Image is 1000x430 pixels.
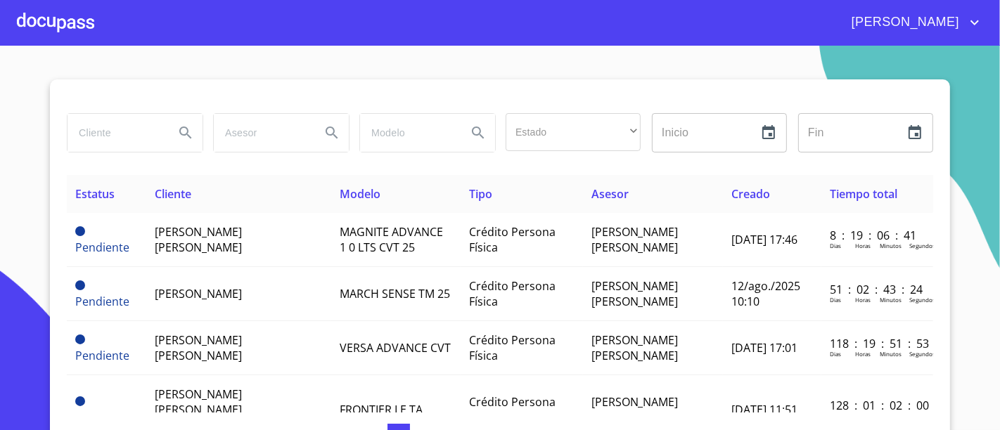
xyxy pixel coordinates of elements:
span: Cliente [155,186,191,202]
span: [DATE] 17:01 [731,340,797,356]
span: [PERSON_NAME] [PERSON_NAME] [591,224,679,255]
span: Asesor [591,186,629,202]
span: [DATE] 11:51 [731,402,797,417]
span: [PERSON_NAME] [PERSON_NAME] [591,278,679,309]
p: Segundos [909,242,935,249]
p: Dias [830,296,841,304]
span: Tiempo total [830,186,897,202]
button: Search [315,116,349,150]
span: Pendiente [75,280,85,290]
span: [PERSON_NAME] [155,286,242,301]
p: Minutos [880,242,902,249]
p: Minutos [880,412,902,419]
span: 12/ago./2025 10:10 [731,278,800,309]
span: [DATE] 17:46 [731,232,797,247]
p: Horas [855,412,871,419]
span: Estatus [75,186,115,202]
span: Crédito Persona Física [469,332,556,363]
span: MAGNITE ADVANCE 1 0 LTS CVT 25 [340,224,443,255]
p: Segundos [909,350,935,358]
span: Modelo [340,186,380,202]
span: Crédito Persona Física [469,394,556,425]
span: Creado [731,186,770,202]
input: search [68,114,163,152]
span: FRONTIER LE TA [340,402,423,417]
div: ​ [506,113,641,151]
p: Dias [830,350,841,358]
button: Search [169,116,203,150]
p: 128 : 01 : 02 : 00 [830,398,925,413]
span: [PERSON_NAME] [PERSON_NAME] [155,332,242,363]
span: Pendiente [75,240,129,255]
p: Horas [855,350,871,358]
span: [PERSON_NAME] [PERSON_NAME] [591,394,679,425]
p: 8 : 19 : 06 : 41 [830,228,925,243]
p: 118 : 19 : 51 : 53 [830,336,925,351]
p: Minutos [880,350,902,358]
span: [PERSON_NAME] [PERSON_NAME] [155,224,242,255]
span: Pendiente [75,396,85,406]
p: 51 : 02 : 43 : 24 [830,282,925,297]
p: Dias [830,242,841,249]
span: Pendiente [75,410,129,425]
input: search [214,114,309,152]
button: Search [461,116,495,150]
span: VERSA ADVANCE CVT [340,340,451,356]
span: Pendiente [75,348,129,363]
p: Horas [855,296,871,304]
span: [PERSON_NAME] [841,11,966,34]
span: Pendiente [75,334,85,344]
p: Dias [830,412,841,419]
p: Horas [855,242,871,249]
span: Tipo [469,186,492,202]
span: Pendiente [75,294,129,309]
span: Pendiente [75,226,85,236]
p: Segundos [909,296,935,304]
span: Crédito Persona Física [469,278,556,309]
span: [PERSON_NAME] [PERSON_NAME] [591,332,679,363]
button: account of current user [841,11,983,34]
input: search [360,114,456,152]
span: Crédito Persona Física [469,224,556,255]
p: Minutos [880,296,902,304]
span: MARCH SENSE TM 25 [340,286,450,301]
p: Segundos [909,412,935,419]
